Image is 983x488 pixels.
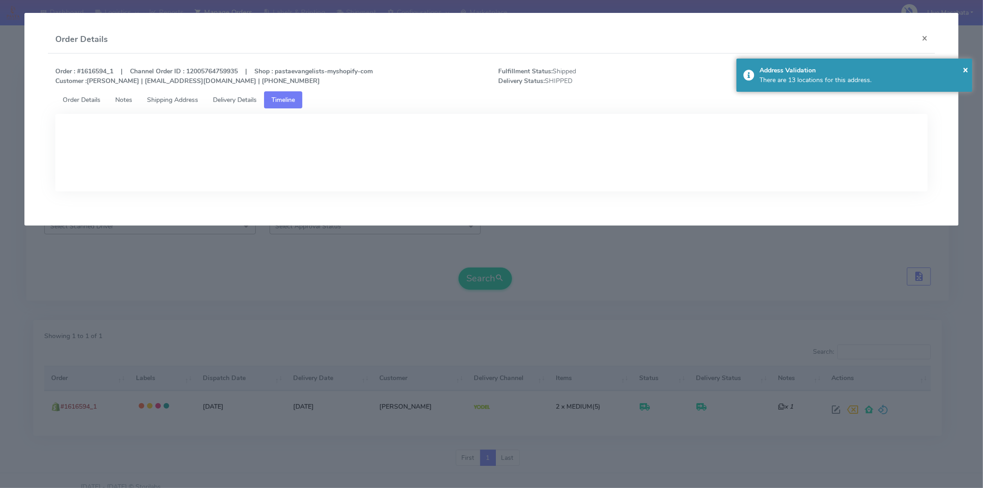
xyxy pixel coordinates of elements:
[498,77,545,85] strong: Delivery Status:
[963,63,968,76] span: ×
[491,66,713,86] span: Shipped SHIPPED
[213,95,257,104] span: Delivery Details
[963,63,968,77] button: Close
[914,26,935,50] button: Close
[759,75,965,85] div: There are 13 locations for this address.
[147,95,198,104] span: Shipping Address
[55,67,373,85] strong: Order : #1616594_1 | Channel Order ID : 12005764759935 | Shop : pastaevangelists-myshopify-com [P...
[759,65,965,75] div: Address Validation
[55,33,108,46] h4: Order Details
[55,77,87,85] strong: Customer :
[55,91,928,108] ul: Tabs
[63,95,100,104] span: Order Details
[115,95,132,104] span: Notes
[498,67,553,76] strong: Fulfillment Status:
[271,95,295,104] span: Timeline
